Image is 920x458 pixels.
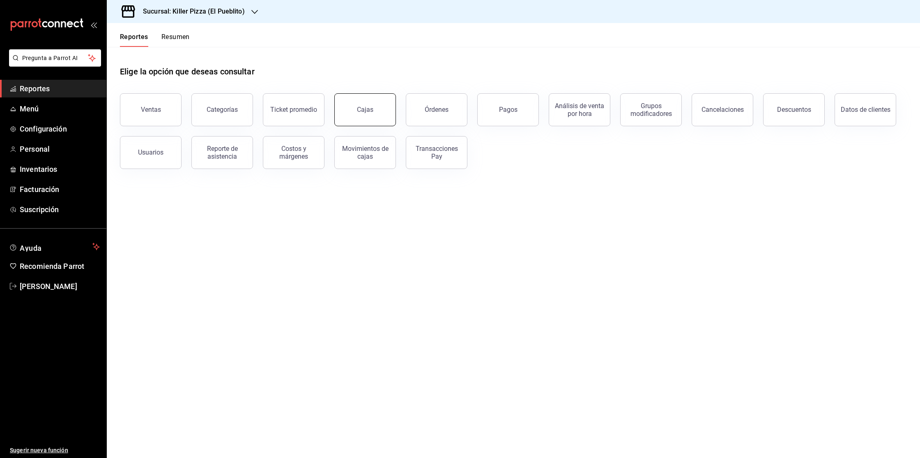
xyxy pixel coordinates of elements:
[20,242,89,252] span: Ayuda
[20,184,100,195] span: Facturación
[120,65,255,78] h1: Elige la opción que deseas consultar
[20,103,100,114] span: Menú
[22,54,88,62] span: Pregunta a Parrot AI
[191,136,253,169] button: Reporte de asistencia
[334,93,396,126] a: Cajas
[549,93,610,126] button: Análisis de venta por hora
[841,106,890,113] div: Datos de clientes
[20,164,100,175] span: Inventarios
[763,93,825,126] button: Descuentos
[20,261,100,272] span: Recomienda Parrot
[161,33,190,47] button: Resumen
[141,106,161,113] div: Ventas
[477,93,539,126] button: Pagos
[20,281,100,292] span: [PERSON_NAME]
[120,136,182,169] button: Usuarios
[777,106,811,113] div: Descuentos
[90,21,97,28] button: open_drawer_menu
[207,106,238,113] div: Categorías
[20,143,100,155] span: Personal
[701,106,744,113] div: Cancelaciones
[197,145,248,160] div: Reporte de asistencia
[120,33,148,47] button: Reportes
[499,106,517,113] div: Pagos
[334,136,396,169] button: Movimientos de cajas
[554,102,605,118] div: Análisis de venta por hora
[120,93,182,126] button: Ventas
[191,93,253,126] button: Categorías
[406,93,467,126] button: Órdenes
[20,204,100,215] span: Suscripción
[120,33,190,47] div: navigation tabs
[620,93,682,126] button: Grupos modificadores
[20,123,100,134] span: Configuración
[626,102,676,118] div: Grupos modificadores
[357,105,374,115] div: Cajas
[136,7,245,16] h3: Sucursal: Killer Pizza (El Pueblito)
[340,145,391,160] div: Movimientos de cajas
[270,106,317,113] div: Ticket promedio
[268,145,319,160] div: Costos y márgenes
[692,93,753,126] button: Cancelaciones
[138,148,163,156] div: Usuarios
[263,93,324,126] button: Ticket promedio
[20,83,100,94] span: Reportes
[10,446,100,455] span: Sugerir nueva función
[9,49,101,67] button: Pregunta a Parrot AI
[263,136,324,169] button: Costos y márgenes
[835,93,896,126] button: Datos de clientes
[411,145,462,160] div: Transacciones Pay
[6,60,101,68] a: Pregunta a Parrot AI
[425,106,448,113] div: Órdenes
[406,136,467,169] button: Transacciones Pay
